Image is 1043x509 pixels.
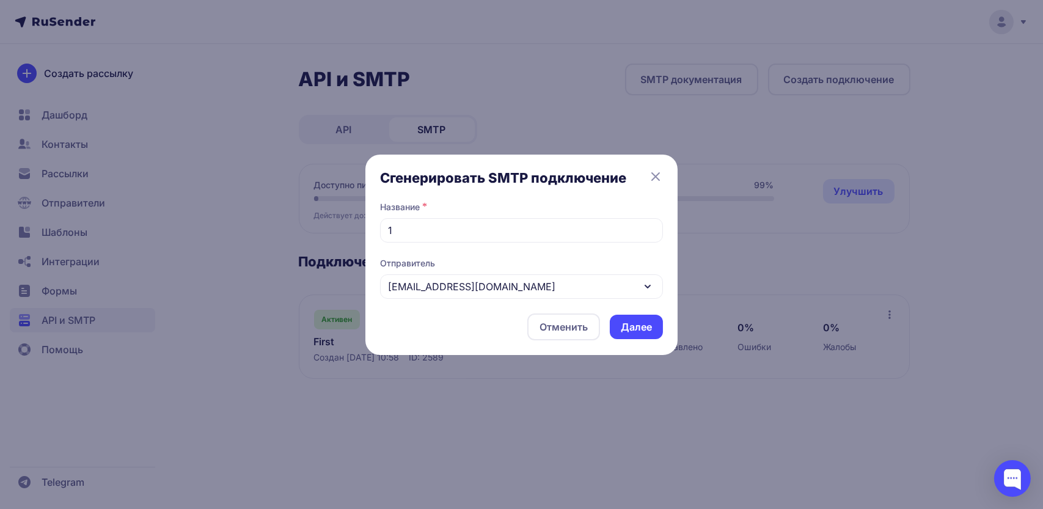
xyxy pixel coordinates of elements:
input: Укажите название SMTP подключения [380,218,663,243]
button: Далее [610,315,663,339]
button: Отменить [527,313,600,340]
span: [EMAIL_ADDRESS][DOMAIN_NAME] [388,279,555,294]
label: Название [380,201,420,213]
h3: Сгенерировать SMTP подключение [380,169,663,186]
span: Отправитель [380,257,663,269]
